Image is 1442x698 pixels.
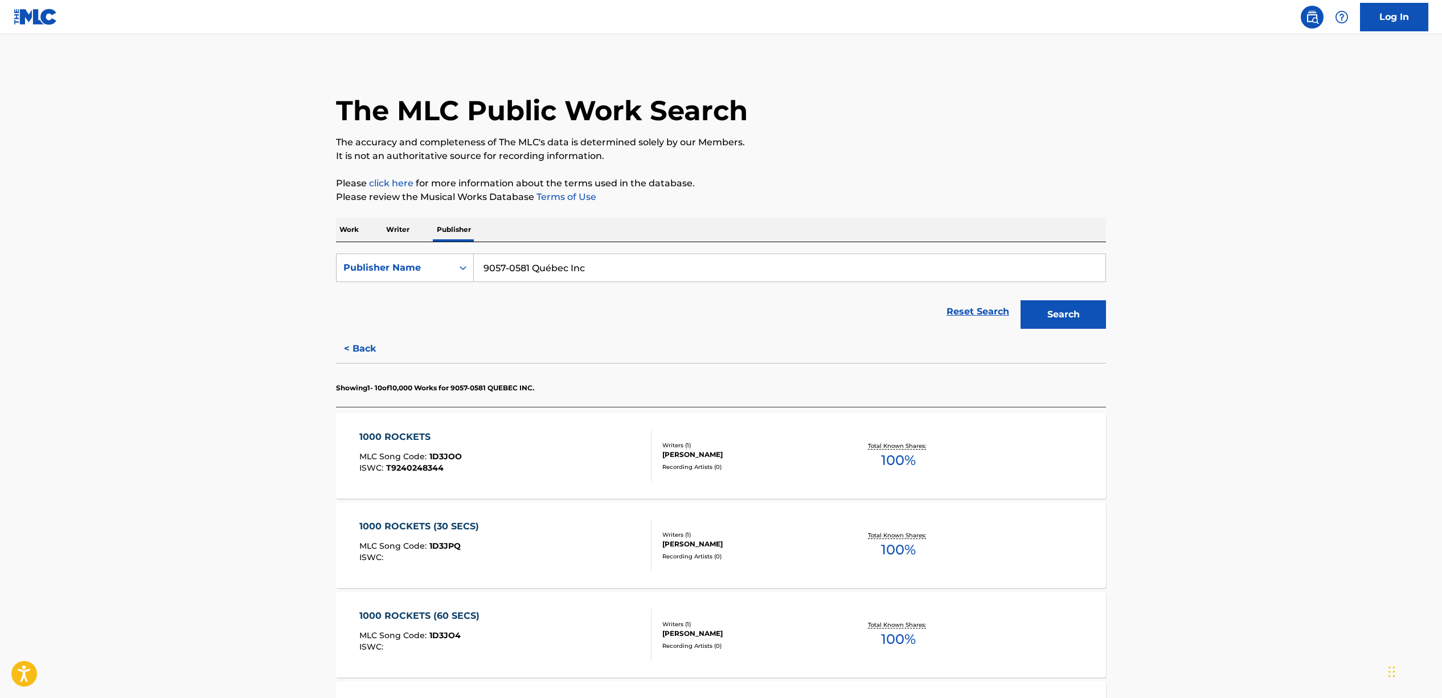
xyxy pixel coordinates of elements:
span: 1D3JPQ [429,541,461,551]
span: MLC Song Code : [359,451,429,462]
span: T9240248344 [386,463,444,473]
div: Publisher Name [343,261,446,275]
a: Reset Search [941,299,1015,324]
a: Log In [1360,3,1428,31]
div: 1000 ROCKETS (60 SECS) [359,609,485,623]
a: click here [369,178,413,189]
span: 1D3JOO [429,451,462,462]
p: Total Known Shares: [868,621,929,629]
span: 100 % [881,629,916,650]
a: 1000 ROCKETSMLC Song Code:1D3JOOISWC:T9240248344Writers (1)[PERSON_NAME]Recording Artists (0)Tota... [336,413,1106,499]
a: Terms of Use [534,191,596,202]
div: Writers ( 1 ) [662,530,834,539]
div: Recording Artists ( 0 ) [662,552,834,561]
div: [PERSON_NAME] [662,539,834,549]
span: 1D3JO4 [429,630,461,640]
p: Total Known Shares: [868,531,929,540]
span: ISWC : [359,463,386,473]
span: ISWC : [359,552,386,562]
button: Search [1021,300,1106,329]
div: [PERSON_NAME] [662,450,834,460]
form: Search Form [336,254,1106,334]
p: Total Known Shares: [868,442,929,450]
img: MLC Logo [14,9,58,25]
div: Writers ( 1 ) [662,441,834,450]
img: help [1335,10,1349,24]
span: ISWC : [359,642,386,652]
p: Please for more information about the terms used in the database. [336,177,1106,190]
p: The accuracy and completeness of The MLC's data is determined solely by our Members. [336,136,1106,149]
span: MLC Song Code : [359,630,429,640]
p: Work [336,218,362,242]
div: 1000 ROCKETS (30 SECS) [359,520,485,533]
div: Recording Artists ( 0 ) [662,642,834,650]
p: Showing 1 - 10 of 10,000 Works for 9057-0581 QUEBEC INC. [336,383,534,393]
div: [PERSON_NAME] [662,628,834,639]
iframe: Chat Widget [1385,643,1442,698]
div: 1000 ROCKETS [359,430,462,444]
a: 1000 ROCKETS (60 SECS)MLC Song Code:1D3JO4ISWC:Writers (1)[PERSON_NAME]Recording Artists (0)Total... [336,592,1106,677]
span: 100 % [881,450,916,471]
p: Please review the Musical Works Database [336,190,1106,204]
p: It is not an authoritative source for recording information. [336,149,1106,163]
div: Recording Artists ( 0 ) [662,463,834,471]
img: search [1305,10,1319,24]
a: Public Search [1301,6,1324,28]
span: 100 % [881,540,916,560]
h1: The MLC Public Work Search [336,93,748,128]
div: Writers ( 1 ) [662,620,834,628]
p: Writer [383,218,413,242]
p: Publisher [433,218,474,242]
a: 1000 ROCKETS (30 SECS)MLC Song Code:1D3JPQISWC:Writers (1)[PERSON_NAME]Recording Artists (0)Total... [336,503,1106,588]
div: Drag [1388,655,1395,689]
button: < Back [336,334,404,363]
div: Help [1330,6,1353,28]
span: MLC Song Code : [359,541,429,551]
